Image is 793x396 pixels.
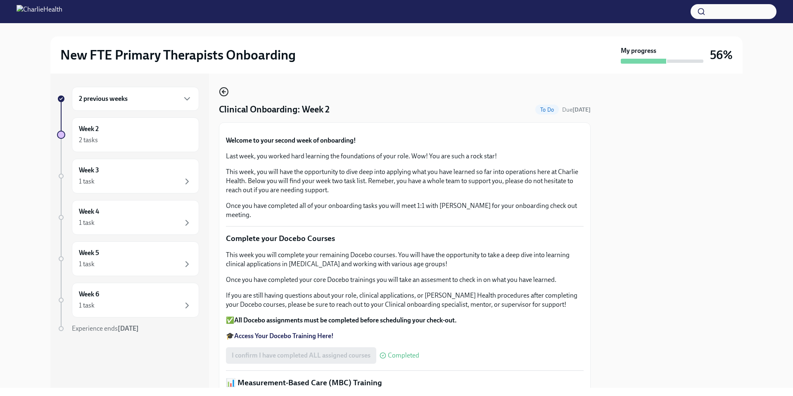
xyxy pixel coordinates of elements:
span: Due [562,106,591,113]
p: ✅ [226,316,584,325]
a: Week 51 task [57,241,199,276]
p: Complete your Docebo Courses [226,233,584,244]
div: 1 task [79,301,95,310]
h6: Week 3 [79,166,99,175]
strong: [DATE] [118,324,139,332]
p: 🎓 [226,332,584,341]
h6: 2 previous weeks [79,94,128,103]
strong: All Docebo assignments must be completed before scheduling your check-out. [234,316,457,324]
a: Week 22 tasks [57,117,199,152]
h6: Week 4 [79,207,99,216]
div: 1 task [79,260,95,269]
h6: Week 2 [79,124,99,134]
strong: Welcome to your second week of onboarding! [226,136,356,144]
h3: 56% [710,48,733,62]
img: CharlieHealth [17,5,62,18]
strong: My progress [621,46,656,55]
p: 📊 Measurement-Based Care (MBC) Training [226,377,584,388]
p: Once you have completed your core Docebo trainings you will take an assesment to check in on what... [226,275,584,284]
div: 2 tasks [79,136,98,145]
p: This week, you will have the opportunity to dive deep into applying what you have learned so far ... [226,167,584,195]
p: Once you have completed all of your onboarding tasks you will meet 1:1 with [PERSON_NAME] for you... [226,201,584,219]
strong: [DATE] [572,106,591,113]
h6: Week 6 [79,290,99,299]
h4: Clinical Onboarding: Week 2 [219,103,330,116]
span: Experience ends [72,324,139,332]
div: 2 previous weeks [72,87,199,111]
a: Week 41 task [57,200,199,235]
a: Access Your Docebo Training Here! [234,332,334,340]
h6: Week 5 [79,248,99,258]
a: Week 31 task [57,159,199,193]
h2: New FTE Primary Therapists Onboarding [60,47,296,63]
p: This week you will complete your remaining Docebo courses. You will have the opportunity to take ... [226,250,584,269]
p: Last week, you worked hard learning the foundations of your role. Wow! You are such a rock star! [226,152,584,161]
span: Completed [388,352,419,359]
div: 1 task [79,218,95,227]
p: If you are still having questions about your role, clinical applications, or [PERSON_NAME] Health... [226,291,584,309]
span: To Do [535,107,559,113]
span: October 18th, 2025 07:00 [562,106,591,114]
div: 1 task [79,177,95,186]
a: Week 61 task [57,283,199,317]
